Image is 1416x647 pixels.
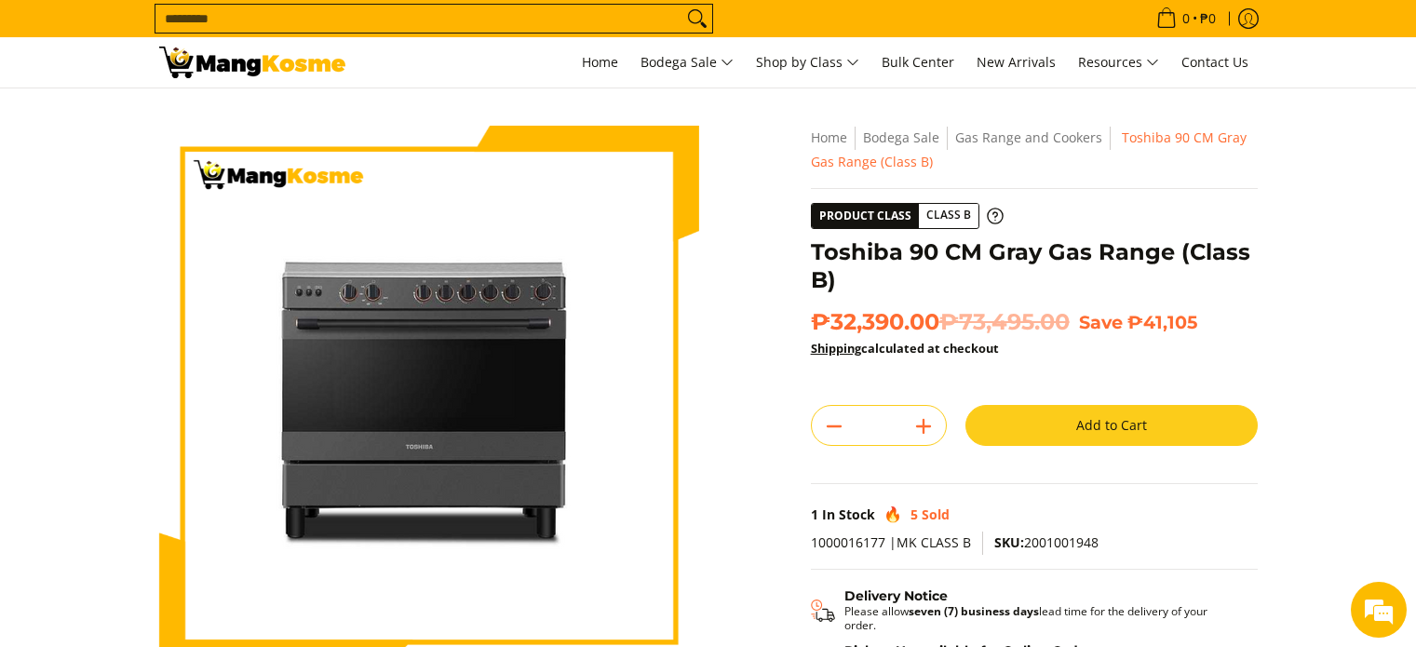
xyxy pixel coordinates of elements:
strong: calculated at checkout [811,340,999,357]
a: Product Class Class B [811,203,1004,229]
span: Home [582,53,618,71]
strong: Delivery Notice [844,587,948,604]
button: Add [901,411,946,441]
span: 5 [910,505,918,523]
span: Sold [922,505,950,523]
a: Bodega Sale [863,128,939,146]
h1: Toshiba 90 CM Gray Gas Range (Class B) [811,238,1258,294]
a: Bodega Sale [631,37,743,88]
a: Bulk Center [872,37,964,88]
img: Toshiba 90 CM Gray Gas Range (Class B) | Mang Kosme [159,47,345,78]
a: Contact Us [1172,37,1258,88]
a: New Arrivals [967,37,1065,88]
span: SKU: [994,533,1024,551]
span: Bodega Sale [641,51,734,74]
span: In Stock [822,505,875,523]
a: Home [573,37,627,88]
button: Add to Cart [965,405,1258,446]
span: Toshiba 90 CM Gray Gas Range (Class B) [811,128,1247,170]
strong: seven (7) business days [909,603,1039,619]
span: ₱0 [1197,12,1219,25]
span: 2001001948 [994,533,1099,551]
span: 0 [1180,12,1193,25]
a: Home [811,128,847,146]
span: 1 [811,505,818,523]
span: Class B [919,204,978,227]
span: Bulk Center [882,53,954,71]
button: Subtract [812,411,856,441]
button: Search [682,5,712,33]
a: Gas Range and Cookers [955,128,1102,146]
button: Shipping & Delivery [811,588,1239,633]
span: • [1151,8,1221,29]
span: New Arrivals [977,53,1056,71]
a: Shipping [811,340,861,357]
del: ₱73,495.00 [939,308,1070,336]
nav: Main Menu [364,37,1258,88]
span: Contact Us [1181,53,1248,71]
span: ₱41,105 [1127,311,1197,333]
a: Resources [1069,37,1168,88]
a: Shop by Class [747,37,869,88]
p: Please allow lead time for the delivery of your order. [844,604,1239,632]
span: Shop by Class [756,51,859,74]
span: Product Class [812,204,919,228]
span: Save [1079,311,1123,333]
span: Resources [1078,51,1159,74]
span: ₱32,390.00 [811,308,1070,336]
span: 1000016177 |MK CLASS B [811,533,971,551]
nav: Breadcrumbs [811,126,1258,174]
